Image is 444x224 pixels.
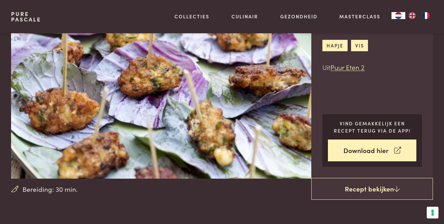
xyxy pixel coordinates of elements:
a: Collecties [174,13,209,20]
a: NL [391,12,405,19]
div: Language [391,12,405,19]
a: Recept bekijken [311,178,433,200]
a: Gezondheid [280,13,318,20]
a: hapje [322,40,347,51]
a: FR [419,12,433,19]
p: Vind gemakkelijk een recept terug via de app! [328,120,416,134]
a: EN [405,12,419,19]
aside: Language selected: Nederlands [391,12,433,19]
p: Uit [322,62,419,72]
button: Uw voorkeuren voor toestemming voor trackingtechnologieën [427,207,438,218]
ul: Language list [405,12,433,19]
a: Culinair [232,13,258,20]
a: Masterclass [339,13,380,20]
a: vis [351,40,368,51]
a: Download hier [328,140,416,161]
span: Bereiding: 30 min. [22,184,78,194]
a: PurePascale [11,11,41,22]
a: Puur Eten 2 [330,62,365,72]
